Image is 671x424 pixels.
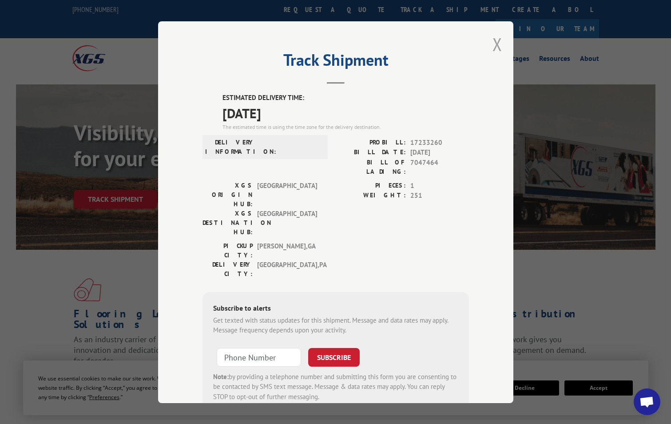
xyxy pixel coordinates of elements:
[492,32,502,56] button: Close modal
[410,148,469,158] span: [DATE]
[222,93,469,103] label: ESTIMATED DELIVERY TIME:
[410,191,469,201] span: 251
[336,148,406,158] label: BILL DATE:
[410,180,469,191] span: 1
[202,54,469,71] h2: Track Shipment
[217,348,301,366] input: Phone Number
[308,348,360,366] button: SUBSCRIBE
[222,103,469,123] span: [DATE]
[213,302,458,315] div: Subscribe to alerts
[202,241,253,260] label: PICKUP CITY:
[205,137,255,156] label: DELIVERY INFORMATION:
[213,315,458,335] div: Get texted with status updates for this shipment. Message and data rates may apply. Message frequ...
[222,123,469,131] div: The estimated time is using the time zone for the delivery destination.
[336,137,406,148] label: PROBILL:
[257,180,317,208] span: [GEOGRAPHIC_DATA]
[202,180,253,208] label: XGS ORIGIN HUB:
[634,388,660,415] div: Open chat
[257,260,317,278] span: [GEOGRAPHIC_DATA] , PA
[336,157,406,176] label: BILL OF LADING:
[202,260,253,278] label: DELIVERY CITY:
[202,208,253,236] label: XGS DESTINATION HUB:
[257,241,317,260] span: [PERSON_NAME] , GA
[213,372,229,380] strong: Note:
[336,191,406,201] label: WEIGHT:
[410,137,469,148] span: 17233260
[336,180,406,191] label: PIECES:
[257,208,317,236] span: [GEOGRAPHIC_DATA]
[213,372,458,402] div: by providing a telephone number and submitting this form you are consenting to be contacted by SM...
[410,157,469,176] span: 7047464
